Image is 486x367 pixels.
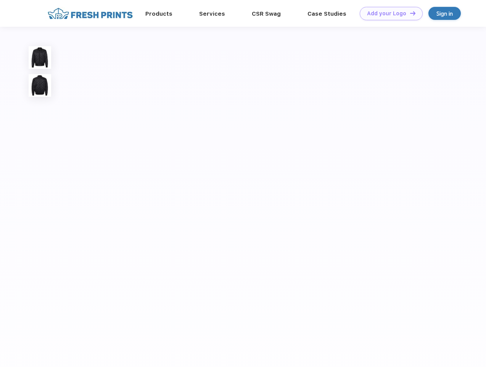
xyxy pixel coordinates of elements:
a: Sign in [428,7,461,20]
img: func=resize&h=100 [29,74,51,97]
img: func=resize&h=100 [29,46,51,69]
img: fo%20logo%202.webp [45,7,135,20]
div: Add your Logo [367,10,406,17]
a: Products [145,10,172,17]
img: DT [410,11,415,15]
div: Sign in [436,9,453,18]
